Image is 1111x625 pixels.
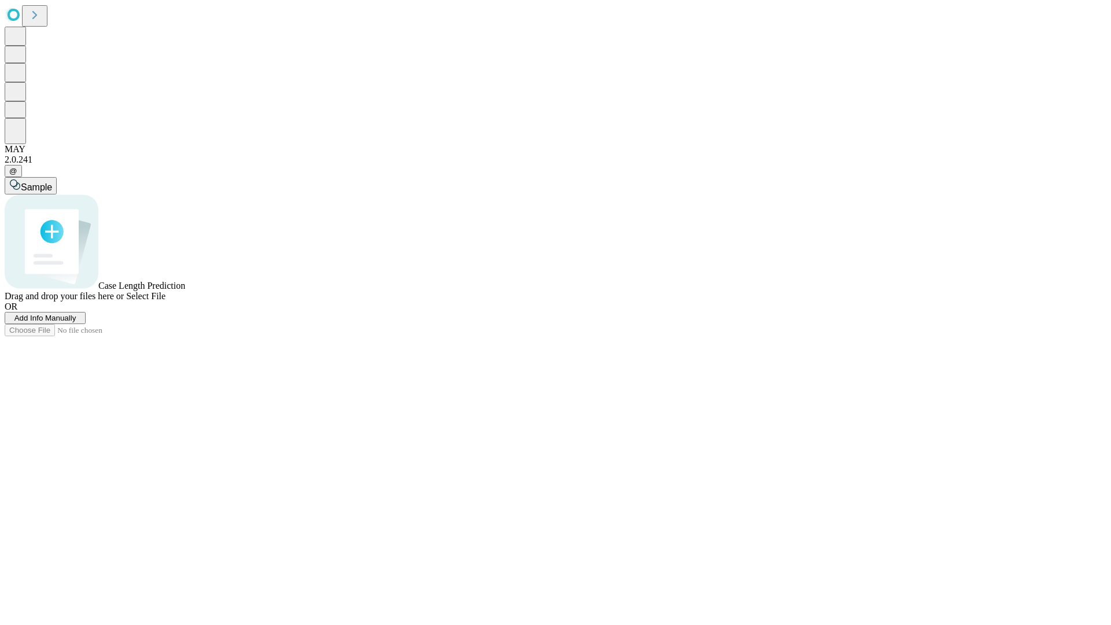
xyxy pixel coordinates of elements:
button: @ [5,165,22,177]
div: MAY [5,144,1106,155]
span: Case Length Prediction [98,281,185,291]
button: Add Info Manually [5,312,86,324]
span: Sample [21,182,52,192]
div: 2.0.241 [5,155,1106,165]
span: @ [9,167,17,175]
span: OR [5,302,17,311]
span: Select File [126,291,165,301]
span: Drag and drop your files here or [5,291,124,301]
button: Sample [5,177,57,194]
span: Add Info Manually [14,314,76,322]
